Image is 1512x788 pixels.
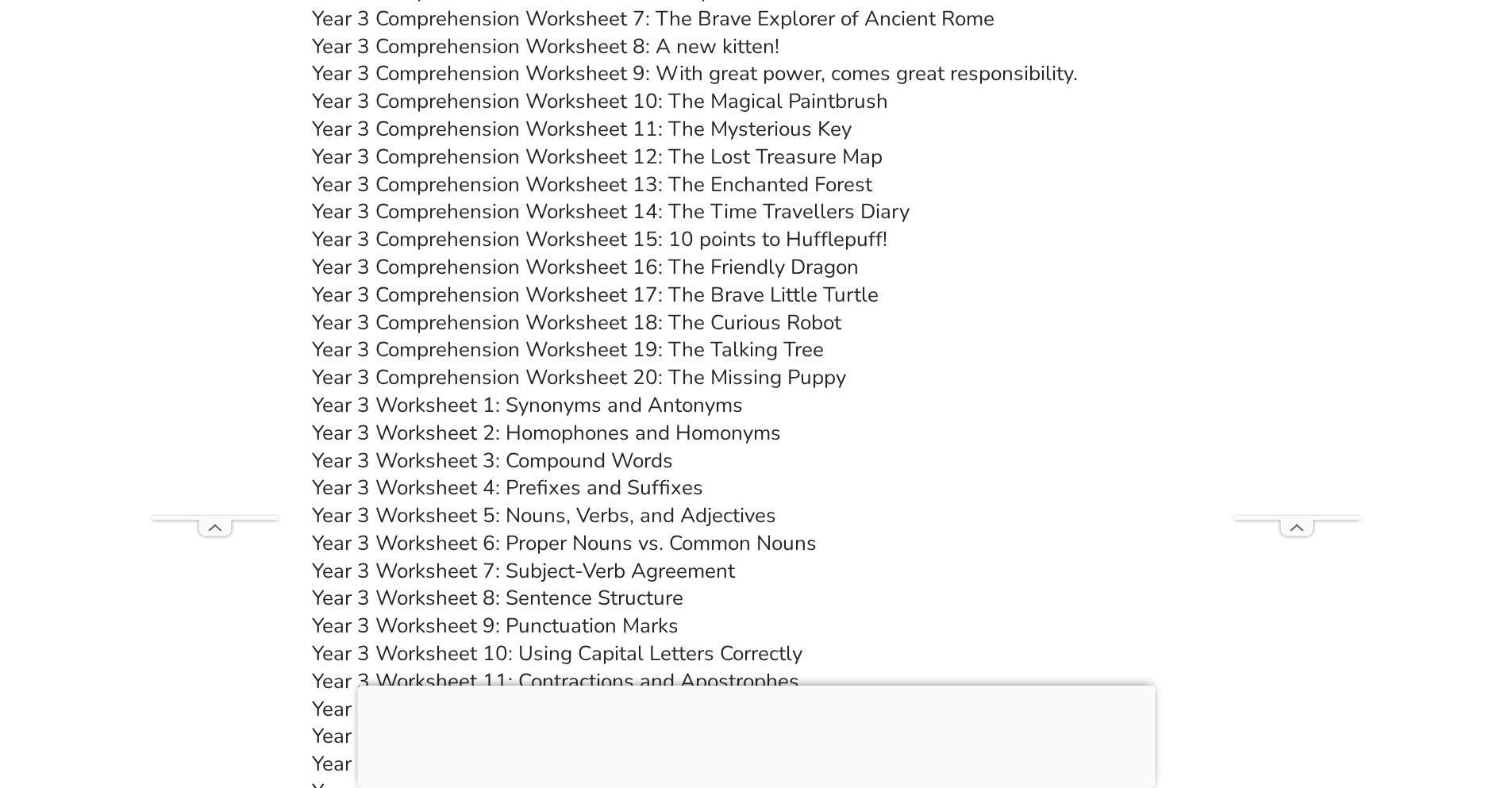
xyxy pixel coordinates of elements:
iframe: Advertisement [1233,40,1360,516]
a: Year 3 Comprehension Worksheet 10: The Magical Paintbrush [312,87,888,115]
a: Year 3 Worksheet 4: Prefixes and Suffixes [312,474,703,502]
a: Year 3 Comprehension Worksheet 12: The Lost Treasure Map [312,143,883,171]
a: Year 3 Comprehension Worksheet 13: The Enchanted Forest [312,171,872,198]
a: Year 3 Comprehension Worksheet 16: The Friendly Dragon [312,253,859,281]
a: Year 3 Worksheet 11: Contractions and Apostrophes [312,667,799,695]
a: Year 3 Comprehension Worksheet 19: The Talking Tree [312,336,824,363]
a: Year 3 Worksheet 2: Homophones and Homonyms [312,419,781,447]
iframe: Chat Widget [1248,609,1512,788]
a: Year 3 Worksheet 14: Sentence Creation [312,750,688,778]
a: Year 3 Comprehension Worksheet 11: The Mysterious Key [312,115,852,143]
a: Year 3 Comprehension Worksheet 17: The Brave Little Turtle [312,281,879,309]
a: Year 3 Comprehension Worksheet 15: 10 points to Hufflepuff! [312,225,887,253]
a: Year 3 Worksheet 12: Plural Forms [312,695,637,723]
a: Year 3 Comprehension Worksheet 20: The Missing Puppy [312,363,846,391]
a: Year 3 Worksheet 9: Punctuation Marks [312,612,679,640]
a: Year 3 Worksheet 8: Sentence Structure [312,584,683,612]
a: Year 3 Comprehension Worksheet 14: The Time Travellers Diary [312,198,910,225]
a: Year 3 Worksheet 13: Descriptive Writing [312,722,697,750]
a: Year 3 Worksheet 5: Nouns, Verbs, and Adjectives [312,502,776,529]
a: Year 3 Worksheet 7: Subject-Verb Agreement [312,557,735,585]
a: Year 3 Worksheet 3: Compound Words [312,447,673,475]
a: Year 3 Worksheet 10: Using Capital Letters Correctly [312,640,802,667]
a: Year 3 Worksheet 1: Synonyms and Antonyms [312,391,743,419]
a: Year 3 Comprehension Worksheet 7: The Brave Explorer of Ancient Rome [312,5,995,33]
a: Year 3 Comprehension Worksheet 9: With great power, comes great responsibility. [312,60,1078,87]
a: Year 3 Comprehension Worksheet 8: A new kitten! [312,33,779,60]
a: Year 3 Comprehension Worksheet 18: The Curious Robot [312,309,841,336]
iframe: Advertisement [152,40,279,516]
a: Year 3 Worksheet 6: Proper Nouns vs. Common Nouns [312,529,817,557]
iframe: Advertisement [357,686,1155,784]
